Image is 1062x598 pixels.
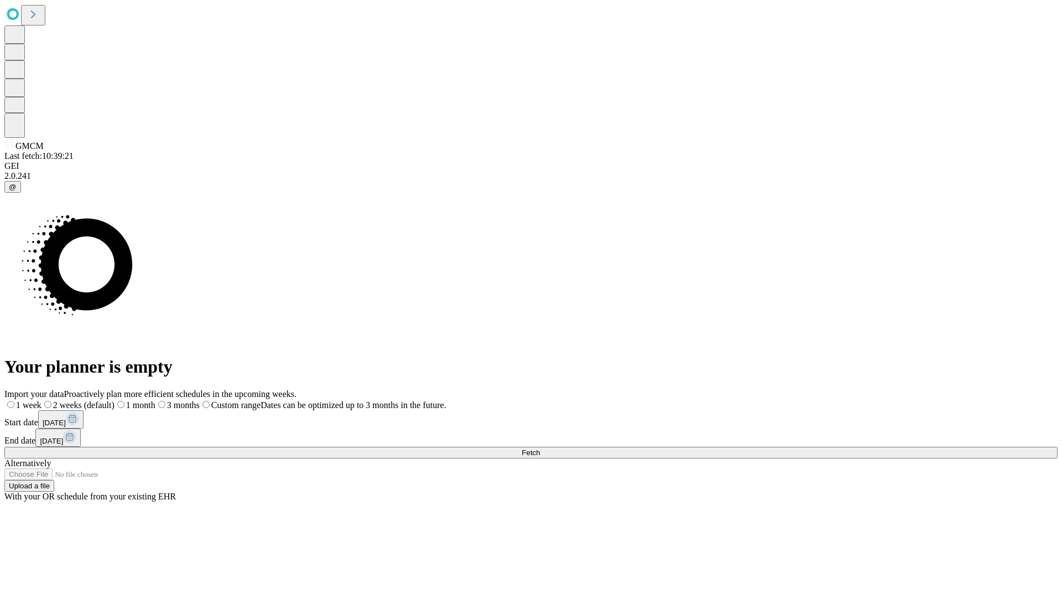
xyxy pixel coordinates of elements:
[35,429,81,447] button: [DATE]
[43,419,66,427] span: [DATE]
[4,357,1058,377] h1: Your planner is empty
[9,183,17,191] span: @
[4,151,74,161] span: Last fetch: 10:39:21
[4,492,176,501] span: With your OR schedule from your existing EHR
[4,389,64,399] span: Import your data
[158,401,165,408] input: 3 months
[261,400,446,410] span: Dates can be optimized up to 3 months in the future.
[4,458,51,468] span: Alternatively
[4,181,21,193] button: @
[38,410,84,429] button: [DATE]
[211,400,261,410] span: Custom range
[4,447,1058,458] button: Fetch
[44,401,51,408] input: 2 weeks (default)
[15,141,44,151] span: GMCM
[64,389,296,399] span: Proactively plan more efficient schedules in the upcoming weeks.
[4,429,1058,447] div: End date
[53,400,114,410] span: 2 weeks (default)
[522,448,540,457] span: Fetch
[16,400,41,410] span: 1 week
[126,400,155,410] span: 1 month
[40,437,63,445] span: [DATE]
[167,400,200,410] span: 3 months
[7,401,14,408] input: 1 week
[117,401,124,408] input: 1 month
[4,480,54,492] button: Upload a file
[4,410,1058,429] div: Start date
[202,401,210,408] input: Custom rangeDates can be optimized up to 3 months in the future.
[4,171,1058,181] div: 2.0.241
[4,161,1058,171] div: GEI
